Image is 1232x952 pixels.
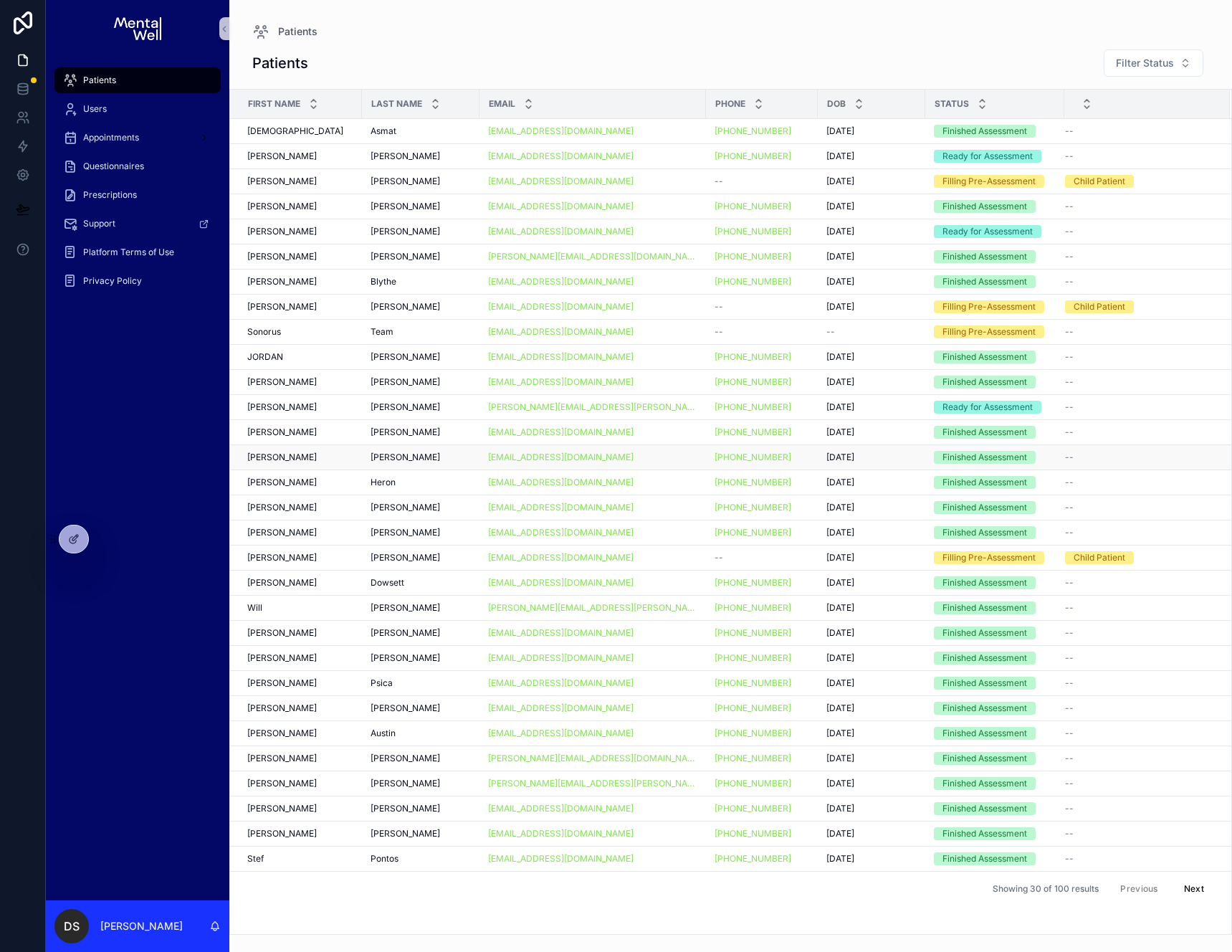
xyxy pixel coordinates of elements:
[715,351,809,363] a: [PHONE_NUMBER]
[371,125,471,137] a: Asmat
[942,175,1036,188] div: Filling Pre-Assessment
[488,226,697,237] a: [EMAIL_ADDRESS][DOMAIN_NAME]
[488,552,634,563] a: [EMAIL_ADDRESS][DOMAIN_NAME]
[247,201,353,212] a: [PERSON_NAME]
[826,376,917,388] a: [DATE]
[934,200,1056,213] a: Finished Assessment
[826,427,917,438] a: [DATE]
[488,527,634,538] a: [EMAIL_ADDRESS][DOMAIN_NAME]
[942,250,1027,263] div: Finished Assessment
[371,527,471,538] a: [PERSON_NAME]
[715,276,791,287] a: [PHONE_NUMBER]
[1065,376,1074,388] span: --
[488,452,697,463] a: [EMAIL_ADDRESS][DOMAIN_NAME]
[371,351,440,363] span: [PERSON_NAME]
[826,151,854,162] span: [DATE]
[934,225,1056,238] a: Ready for Assessment
[826,502,854,513] span: [DATE]
[942,526,1027,539] div: Finished Assessment
[1065,151,1074,162] span: --
[83,132,139,143] span: Appointments
[54,239,221,265] a: Platform Terms of Use
[371,577,471,589] a: Dowsett
[1065,427,1213,438] a: --
[247,176,353,187] a: [PERSON_NAME]
[826,251,917,262] a: [DATE]
[371,602,471,614] a: [PERSON_NAME]
[488,326,697,338] a: [EMAIL_ADDRESS][DOMAIN_NAME]
[488,452,634,463] a: [EMAIL_ADDRESS][DOMAIN_NAME]
[942,576,1027,589] div: Finished Assessment
[934,451,1056,464] a: Finished Assessment
[83,275,142,287] span: Privacy Policy
[371,527,440,538] span: [PERSON_NAME]
[1074,551,1125,564] div: Child Patient
[715,376,809,388] a: [PHONE_NUMBER]
[826,452,917,463] a: [DATE]
[488,577,697,589] a: [EMAIL_ADDRESS][DOMAIN_NAME]
[247,301,317,313] span: [PERSON_NAME]
[934,275,1056,288] a: Finished Assessment
[488,125,634,137] a: [EMAIL_ADDRESS][DOMAIN_NAME]
[1065,351,1213,363] a: --
[826,552,854,563] span: [DATE]
[1065,376,1213,388] a: --
[371,552,440,563] span: [PERSON_NAME]
[826,477,917,488] a: [DATE]
[1065,226,1074,237] span: --
[247,477,353,488] a: [PERSON_NAME]
[715,125,809,137] a: [PHONE_NUMBER]
[247,276,353,287] a: [PERSON_NAME]
[488,602,697,614] a: [PERSON_NAME][EMAIL_ADDRESS][PERSON_NAME][DOMAIN_NAME]
[715,552,809,563] a: --
[83,75,116,86] span: Patients
[934,125,1056,138] a: Finished Assessment
[715,452,791,463] a: [PHONE_NUMBER]
[942,275,1027,288] div: Finished Assessment
[371,326,393,338] span: Team
[826,427,854,438] span: [DATE]
[942,325,1036,338] div: Filling Pre-Assessment
[826,401,917,413] a: [DATE]
[371,602,440,614] span: [PERSON_NAME]
[54,125,221,151] a: Appointments
[942,426,1027,439] div: Finished Assessment
[488,151,697,162] a: [EMAIL_ADDRESS][DOMAIN_NAME]
[247,351,353,363] a: JORDAN
[1065,577,1074,589] span: --
[54,268,221,294] a: Privacy Policy
[715,552,723,563] span: --
[715,251,791,262] a: [PHONE_NUMBER]
[488,301,697,313] a: [EMAIL_ADDRESS][DOMAIN_NAME]
[371,151,471,162] a: [PERSON_NAME]
[826,125,854,137] span: [DATE]
[934,351,1056,363] a: Finished Assessment
[715,201,809,212] a: [PHONE_NUMBER]
[942,125,1027,138] div: Finished Assessment
[114,17,161,40] img: App logo
[942,300,1036,313] div: Filling Pre-Assessment
[1074,175,1125,188] div: Child Patient
[1065,226,1213,237] a: --
[1065,276,1074,287] span: --
[934,250,1056,263] a: Finished Assessment
[715,452,809,463] a: [PHONE_NUMBER]
[488,251,697,262] a: [PERSON_NAME][EMAIL_ADDRESS][DOMAIN_NAME]
[371,176,440,187] span: [PERSON_NAME]
[715,276,809,287] a: [PHONE_NUMBER]
[54,96,221,122] a: Users
[715,376,791,388] a: [PHONE_NUMBER]
[826,527,854,538] span: [DATE]
[488,376,697,388] a: [EMAIL_ADDRESS][DOMAIN_NAME]
[488,427,697,438] a: [EMAIL_ADDRESS][DOMAIN_NAME]
[942,501,1027,514] div: Finished Assessment
[371,176,471,187] a: [PERSON_NAME]
[826,452,854,463] span: [DATE]
[715,577,791,589] a: [PHONE_NUMBER]
[371,427,471,438] a: [PERSON_NAME]
[942,551,1036,564] div: Filling Pre-Assessment
[488,427,634,438] a: [EMAIL_ADDRESS][DOMAIN_NAME]
[826,176,854,187] span: [DATE]
[826,577,917,589] a: [DATE]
